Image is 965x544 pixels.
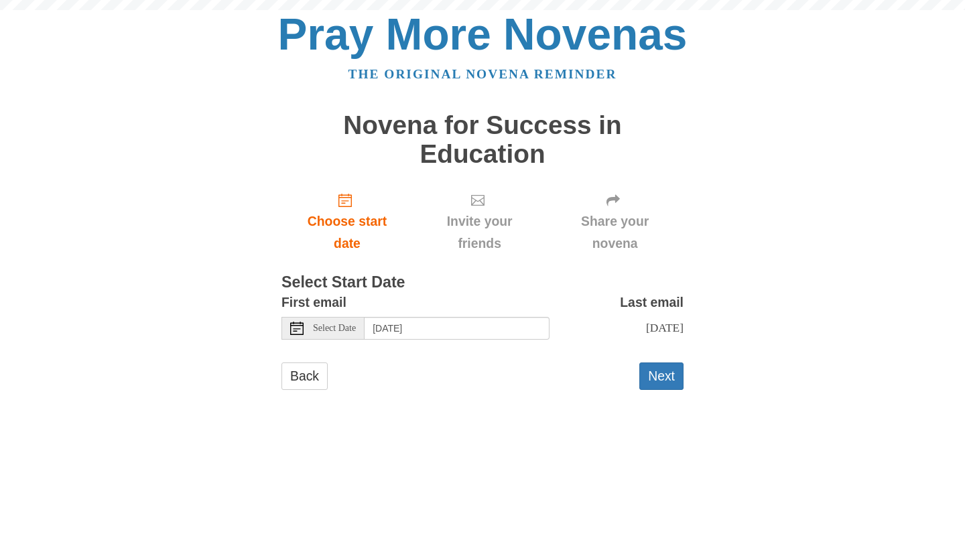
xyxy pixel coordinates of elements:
h1: Novena for Success in Education [281,111,684,168]
span: Select Date [313,324,356,333]
span: Share your novena [560,210,670,255]
span: Choose start date [295,210,399,255]
h3: Select Start Date [281,274,684,291]
a: Pray More Novenas [278,9,688,59]
a: Back [281,362,328,390]
label: Last email [620,291,684,314]
span: Invite your friends [426,210,533,255]
a: Choose start date [281,182,413,261]
a: The original novena reminder [348,67,617,81]
div: Click "Next" to confirm your start date first. [546,182,684,261]
label: First email [281,291,346,314]
span: [DATE] [646,321,684,334]
button: Next [639,362,684,390]
div: Click "Next" to confirm your start date first. [413,182,546,261]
